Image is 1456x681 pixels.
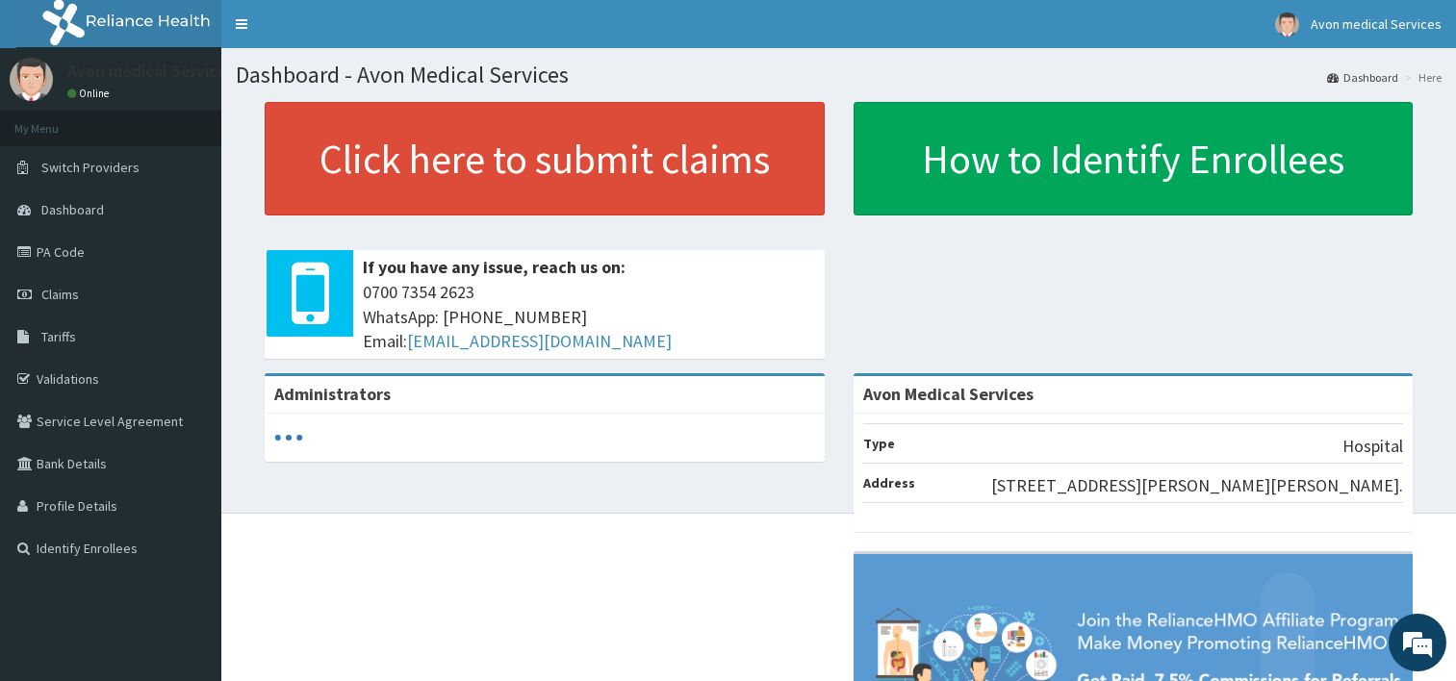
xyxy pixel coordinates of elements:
[274,383,391,405] b: Administrators
[236,63,1442,88] h1: Dashboard - Avon Medical Services
[1342,434,1403,459] p: Hospital
[1311,15,1442,33] span: Avon medical Services
[41,286,79,303] span: Claims
[863,383,1034,405] strong: Avon Medical Services
[67,87,114,100] a: Online
[265,102,825,215] a: Click here to submit claims
[274,423,303,452] svg: audio-loading
[854,102,1414,215] a: How to Identify Enrollees
[991,473,1403,498] p: [STREET_ADDRESS][PERSON_NAME][PERSON_NAME].
[67,63,235,80] p: Avon medical Services
[863,435,895,452] b: Type
[1275,13,1299,37] img: User Image
[863,474,915,492] b: Address
[10,58,53,101] img: User Image
[407,330,672,352] a: [EMAIL_ADDRESS][DOMAIN_NAME]
[1400,69,1442,86] li: Here
[363,256,626,278] b: If you have any issue, reach us on:
[1327,69,1398,86] a: Dashboard
[41,328,76,345] span: Tariffs
[41,201,104,218] span: Dashboard
[363,280,815,354] span: 0700 7354 2623 WhatsApp: [PHONE_NUMBER] Email:
[41,159,140,176] span: Switch Providers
